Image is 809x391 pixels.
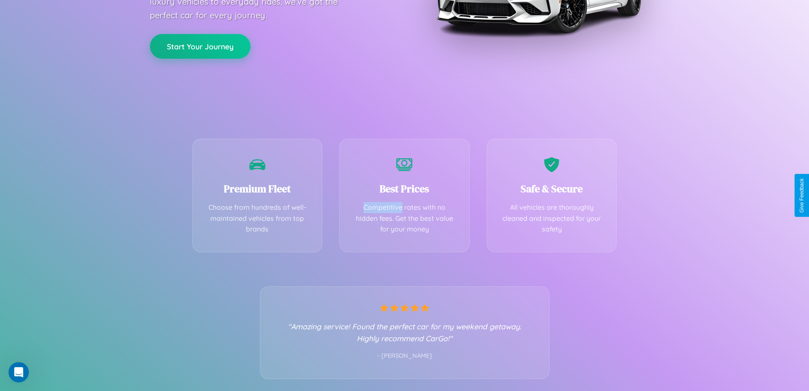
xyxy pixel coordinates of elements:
iframe: Intercom live chat [8,362,29,382]
div: Give Feedback [799,178,805,213]
p: All vehicles are thoroughly cleaned and inspected for your safety [500,202,604,235]
p: Choose from hundreds of well-maintained vehicles from top brands [206,202,310,235]
button: Start Your Journey [150,34,251,59]
h3: Best Prices [352,182,457,196]
p: - [PERSON_NAME] [277,351,532,362]
h3: Safe & Secure [500,182,604,196]
p: Competitive rates with no hidden fees. Get the best value for your money [352,202,457,235]
p: "Amazing service! Found the perfect car for my weekend getaway. Highly recommend CarGo!" [277,320,532,344]
h3: Premium Fleet [206,182,310,196]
